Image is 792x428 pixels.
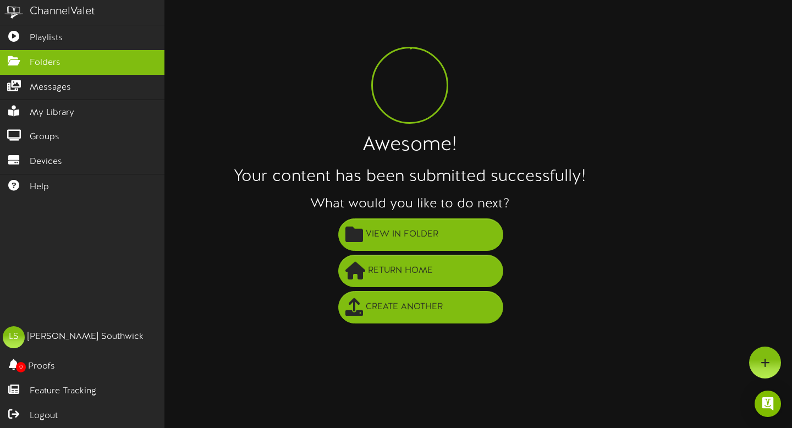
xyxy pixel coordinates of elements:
[16,362,26,372] span: 0
[28,197,792,211] h3: What would you like to do next?
[30,385,96,398] span: Feature Tracking
[28,360,55,373] span: Proofs
[30,410,58,422] span: Logout
[365,262,436,280] span: Return Home
[30,57,61,69] span: Folders
[338,255,503,287] button: Return Home
[363,226,441,244] span: View in Folder
[755,391,781,417] div: Open Intercom Messenger
[30,156,62,168] span: Devices
[28,135,792,157] h1: Awesome!
[363,298,446,316] span: Create Another
[3,326,25,348] div: LS
[30,181,49,194] span: Help
[30,4,95,20] div: ChannelValet
[30,81,71,94] span: Messages
[28,331,144,343] div: [PERSON_NAME] Southwick
[28,168,792,186] h2: Your content has been submitted successfully!
[338,218,503,251] button: View in Folder
[30,107,74,119] span: My Library
[30,131,59,144] span: Groups
[30,32,63,45] span: Playlists
[338,291,503,323] button: Create Another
